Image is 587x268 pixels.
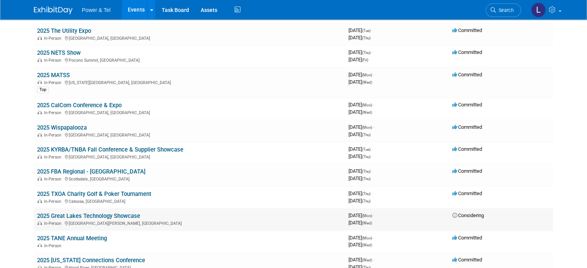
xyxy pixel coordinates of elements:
[362,125,372,130] span: (Mon)
[37,124,87,131] a: 2025 Wispapalooza
[37,168,145,175] a: 2025 FBA Regional - [GEOGRAPHIC_DATA]
[37,102,122,109] a: 2025 CalCom Conference & Expo
[486,3,521,17] a: Search
[362,236,372,240] span: (Mon)
[37,58,42,62] img: In-Person Event
[348,109,372,115] span: [DATE]
[348,124,374,130] span: [DATE]
[362,214,372,218] span: (Mon)
[37,131,342,138] div: [GEOGRAPHIC_DATA], [GEOGRAPHIC_DATA]
[348,131,370,137] span: [DATE]
[372,27,373,33] span: -
[37,235,107,242] a: 2025 TANE Annual Meeting
[44,199,64,204] span: In-Person
[452,27,482,33] span: Committed
[37,36,42,40] img: In-Person Event
[362,80,372,84] span: (Wed)
[348,212,374,218] span: [DATE]
[496,7,514,13] span: Search
[348,57,368,62] span: [DATE]
[452,190,482,196] span: Committed
[452,168,482,174] span: Committed
[348,35,370,40] span: [DATE]
[372,146,373,152] span: -
[37,221,42,225] img: In-Person Event
[373,124,374,130] span: -
[362,29,370,33] span: (Tue)
[37,109,342,115] div: [GEOGRAPHIC_DATA], [GEOGRAPHIC_DATA]
[37,199,42,203] img: In-Person Event
[348,257,374,263] span: [DATE]
[362,110,372,115] span: (Wed)
[34,7,73,14] img: ExhibitDay
[37,72,70,79] a: 2025 MATSS
[372,49,373,55] span: -
[348,175,370,181] span: [DATE]
[37,198,342,204] div: Catoosa, [GEOGRAPHIC_DATA]
[362,177,370,181] span: (Thu)
[348,168,373,174] span: [DATE]
[82,7,110,13] span: Power & Tel
[348,146,373,152] span: [DATE]
[362,51,370,55] span: (Thu)
[362,58,368,62] span: (Fri)
[362,243,372,247] span: (Wed)
[44,177,64,182] span: In-Person
[37,153,342,160] div: [GEOGRAPHIC_DATA], [GEOGRAPHIC_DATA]
[44,155,64,160] span: In-Person
[348,72,374,78] span: [DATE]
[373,212,374,218] span: -
[37,257,145,264] a: 2025 [US_STATE] Connections Conference
[362,169,370,174] span: (Thu)
[44,36,64,41] span: In-Person
[531,3,546,17] img: Lydia Lott
[37,57,342,63] div: Pocono Summit, [GEOGRAPHIC_DATA]
[37,49,81,56] a: 2025 NETS Show
[44,243,64,248] span: In-Person
[362,36,370,40] span: (Thu)
[372,190,373,196] span: -
[37,155,42,158] img: In-Person Event
[362,133,370,137] span: (Thu)
[37,79,342,85] div: [US_STATE][GEOGRAPHIC_DATA], [GEOGRAPHIC_DATA]
[348,27,373,33] span: [DATE]
[362,147,370,152] span: (Tue)
[348,190,373,196] span: [DATE]
[37,35,342,41] div: [GEOGRAPHIC_DATA], [GEOGRAPHIC_DATA]
[452,124,482,130] span: Committed
[362,199,370,203] span: (Thu)
[362,103,372,107] span: (Mon)
[452,72,482,78] span: Committed
[452,49,482,55] span: Committed
[452,235,482,241] span: Committed
[44,221,64,226] span: In-Person
[348,49,373,55] span: [DATE]
[348,220,372,226] span: [DATE]
[452,257,482,263] span: Committed
[348,235,374,241] span: [DATE]
[452,212,484,218] span: Considering
[37,220,342,226] div: [GEOGRAPHIC_DATA][PERSON_NAME], [GEOGRAPHIC_DATA]
[37,80,42,84] img: In-Person Event
[373,235,374,241] span: -
[44,58,64,63] span: In-Person
[44,80,64,85] span: In-Person
[37,212,140,219] a: 2025 Great Lakes Technology Showcase
[373,72,374,78] span: -
[362,155,370,159] span: (Thu)
[373,257,374,263] span: -
[44,110,64,115] span: In-Person
[348,153,370,159] span: [DATE]
[37,133,42,137] img: In-Person Event
[362,258,372,262] span: (Wed)
[348,198,370,204] span: [DATE]
[37,190,151,197] a: 2025 TXOA Charity Golf & Poker Tournament
[362,73,372,77] span: (Mon)
[452,146,482,152] span: Committed
[37,175,342,182] div: Scottsdale, [GEOGRAPHIC_DATA]
[348,102,374,108] span: [DATE]
[348,242,372,248] span: [DATE]
[362,192,370,196] span: (Thu)
[37,86,49,93] div: Top
[373,102,374,108] span: -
